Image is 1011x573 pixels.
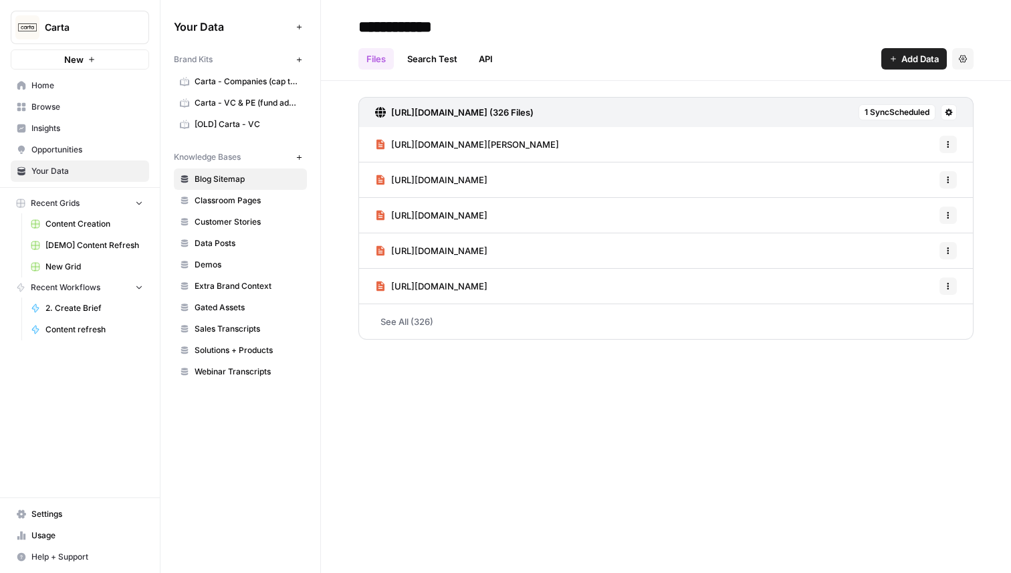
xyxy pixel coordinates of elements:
[31,197,80,209] span: Recent Grids
[195,76,301,88] span: Carta - Companies (cap table)
[195,216,301,228] span: Customer Stories
[174,361,307,382] a: Webinar Transcripts
[174,297,307,318] a: Gated Assets
[25,256,149,277] a: New Grid
[195,97,301,109] span: Carta - VC & PE (fund admin)
[174,233,307,254] a: Data Posts
[174,53,213,66] span: Brand Kits
[31,530,143,542] span: Usage
[391,279,487,293] span: [URL][DOMAIN_NAME]
[391,209,487,222] span: [URL][DOMAIN_NAME]
[11,49,149,70] button: New
[45,324,143,336] span: Content refresh
[25,235,149,256] a: [DEMO] Content Refresh
[31,80,143,92] span: Home
[45,239,143,251] span: [DEMO] Content Refresh
[195,366,301,378] span: Webinar Transcripts
[174,254,307,275] a: Demos
[31,551,143,563] span: Help + Support
[174,114,307,135] a: [OLD] Carta - VC
[174,92,307,114] a: Carta - VC & PE (fund admin)
[399,48,465,70] a: Search Test
[195,259,301,271] span: Demos
[391,106,534,119] h3: [URL][DOMAIN_NAME] (326 Files)
[31,165,143,177] span: Your Data
[31,508,143,520] span: Settings
[45,261,143,273] span: New Grid
[31,101,143,113] span: Browse
[25,298,149,319] a: 2. Create Brief
[881,48,947,70] button: Add Data
[11,118,149,139] a: Insights
[174,211,307,233] a: Customer Stories
[195,302,301,314] span: Gated Assets
[471,48,501,70] a: API
[11,277,149,298] button: Recent Workflows
[375,269,487,304] a: [URL][DOMAIN_NAME]
[11,96,149,118] a: Browse
[901,52,939,66] span: Add Data
[375,162,487,197] a: [URL][DOMAIN_NAME]
[31,281,100,294] span: Recent Workflows
[11,525,149,546] a: Usage
[391,173,487,187] span: [URL][DOMAIN_NAME]
[25,213,149,235] a: Content Creation
[174,168,307,190] a: Blog Sitemap
[45,302,143,314] span: 2. Create Brief
[195,323,301,335] span: Sales Transcripts
[375,198,487,233] a: [URL][DOMAIN_NAME]
[11,75,149,96] a: Home
[865,106,929,118] span: 1 Sync Scheduled
[195,118,301,130] span: [OLD] Carta - VC
[11,503,149,525] a: Settings
[64,53,84,66] span: New
[375,98,534,127] a: [URL][DOMAIN_NAME] (326 Files)
[45,21,126,34] span: Carta
[195,237,301,249] span: Data Posts
[174,19,291,35] span: Your Data
[174,275,307,297] a: Extra Brand Context
[45,218,143,230] span: Content Creation
[195,195,301,207] span: Classroom Pages
[174,190,307,211] a: Classroom Pages
[375,233,487,268] a: [URL][DOMAIN_NAME]
[195,344,301,356] span: Solutions + Products
[31,122,143,134] span: Insights
[11,193,149,213] button: Recent Grids
[11,11,149,44] button: Workspace: Carta
[375,127,559,162] a: [URL][DOMAIN_NAME][PERSON_NAME]
[31,144,143,156] span: Opportunities
[11,139,149,160] a: Opportunities
[859,104,935,120] button: 1 SyncScheduled
[195,280,301,292] span: Extra Brand Context
[174,340,307,361] a: Solutions + Products
[11,160,149,182] a: Your Data
[391,138,559,151] span: [URL][DOMAIN_NAME][PERSON_NAME]
[174,151,241,163] span: Knowledge Bases
[391,244,487,257] span: [URL][DOMAIN_NAME]
[25,319,149,340] a: Content refresh
[15,15,39,39] img: Carta Logo
[174,71,307,92] a: Carta - Companies (cap table)
[174,318,307,340] a: Sales Transcripts
[358,48,394,70] a: Files
[195,173,301,185] span: Blog Sitemap
[358,304,974,339] a: See All (326)
[11,546,149,568] button: Help + Support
